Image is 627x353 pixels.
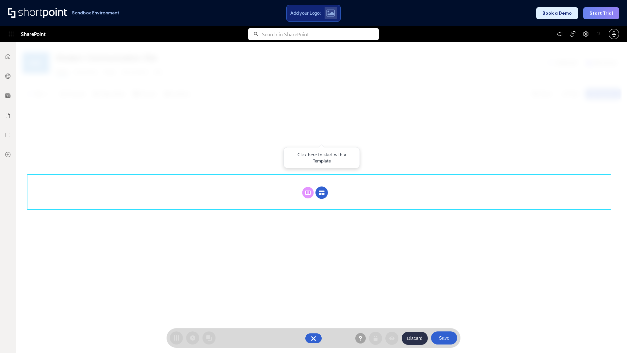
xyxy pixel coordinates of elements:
button: Discard [402,332,428,345]
button: Save [431,331,457,345]
span: Add your Logo: [289,10,321,16]
span: SharePoint [21,26,45,42]
iframe: Chat Widget [594,322,627,353]
h1: Sandbox Environment [72,11,120,15]
input: Search in SharePoint [262,28,379,40]
button: Book a Demo [536,7,578,19]
button: Start Trial [583,7,619,19]
img: Upload logo [327,9,336,17]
